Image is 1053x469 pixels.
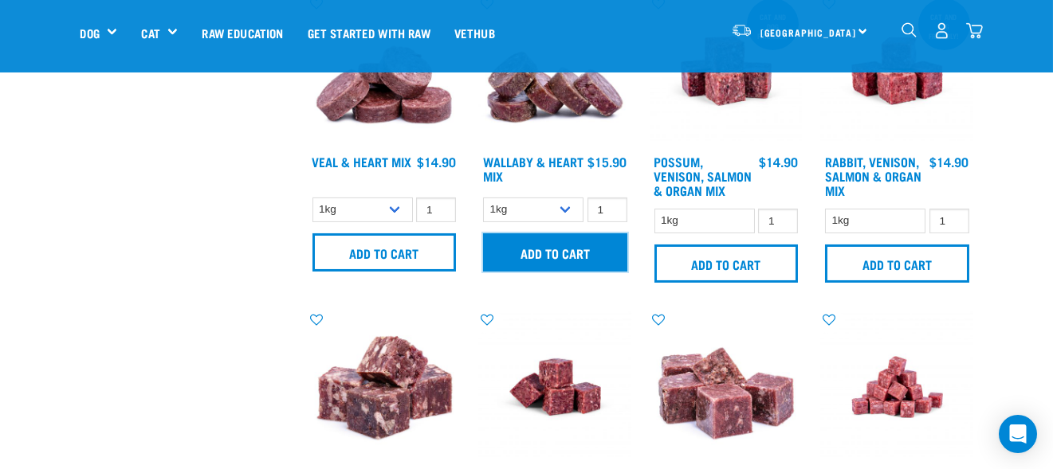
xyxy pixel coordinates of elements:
a: Veal & Heart Mix [312,158,412,165]
a: Cat [141,24,159,42]
img: van-moving.png [731,23,752,37]
a: Raw Education [190,1,295,64]
a: Dog [81,24,100,42]
div: $14.90 [759,154,798,169]
div: $14.90 [930,154,969,169]
input: Add to cart [312,233,457,272]
div: $14.90 [417,154,456,169]
div: Open Intercom Messenger [999,415,1037,453]
a: Rabbit, Venison, Salmon & Organ Mix [825,158,921,193]
input: 1 [416,197,456,222]
img: home-icon-1@2x.png [902,22,917,37]
input: Add to cart [825,244,969,283]
img: 1167 Tongue Heart Kidney Mix 01 [308,311,461,463]
img: Pile Of Cubed Venison Tongue Mix For Pets [650,311,803,463]
span: [GEOGRAPHIC_DATA] [760,29,857,35]
input: 1 [758,209,798,233]
input: 1 [587,197,627,222]
div: $15.90 [588,154,627,169]
img: user.png [933,22,950,39]
input: 1 [929,209,969,233]
a: Possum, Venison, Salmon & Organ Mix [654,158,752,193]
img: Chicken M Ince 1613 [821,311,973,463]
input: Add to cart [654,244,799,283]
a: Get started with Raw [296,1,442,64]
a: Vethub [442,1,507,64]
img: home-icon@2x.png [966,22,983,39]
img: Possum Tongue Heart Kidney 1682 [479,311,631,463]
input: Add to cart [483,233,627,272]
a: Wallaby & Heart Mix [483,158,583,179]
